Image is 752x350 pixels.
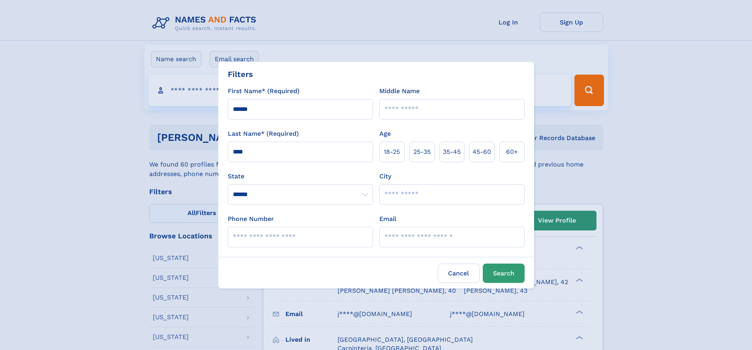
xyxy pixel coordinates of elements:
[379,172,391,181] label: City
[413,147,431,157] span: 25‑35
[228,214,274,224] label: Phone Number
[228,129,299,139] label: Last Name* (Required)
[379,86,420,96] label: Middle Name
[379,129,391,139] label: Age
[438,264,480,283] label: Cancel
[506,147,518,157] span: 60+
[483,264,525,283] button: Search
[228,86,300,96] label: First Name* (Required)
[228,68,253,80] div: Filters
[473,147,491,157] span: 45‑60
[379,214,396,224] label: Email
[228,172,373,181] label: State
[384,147,400,157] span: 18‑25
[443,147,461,157] span: 35‑45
